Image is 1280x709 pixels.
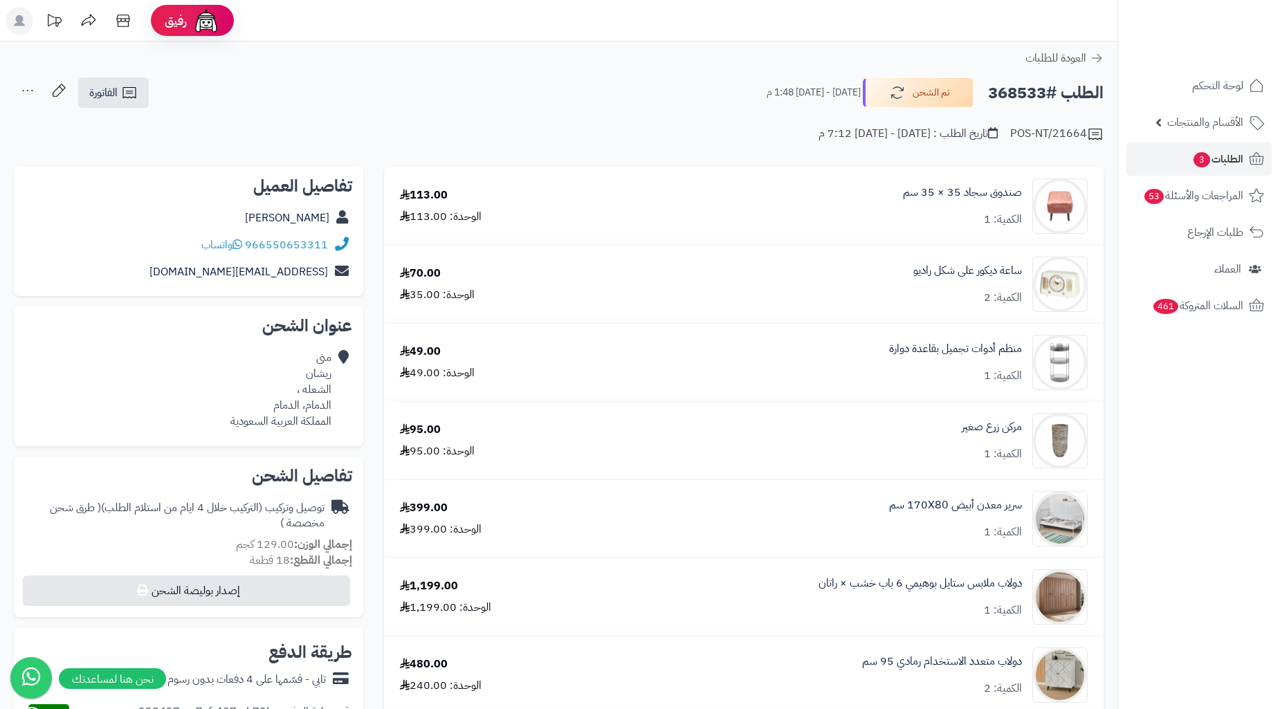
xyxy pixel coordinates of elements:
[984,446,1022,462] div: الكمية: 1
[1153,299,1178,314] span: 461
[25,500,324,532] div: توصيل وتركيب (التركيب خلال 4 ايام من استلام الطلب)
[400,443,475,459] div: الوحدة: 95.00
[230,350,331,429] div: منى ريشان الشعله ، الدمام، الدمام المملكة العربية السعودية
[400,365,475,381] div: الوحدة: 49.00
[400,500,448,516] div: 399.00
[400,656,448,672] div: 480.00
[1152,296,1243,315] span: السلات المتروكة
[1033,178,1087,234] img: 1695310602-34563463456-90x90.jpg
[1010,126,1104,142] div: POS-NT/21664
[1033,413,1087,468] img: 1738591046-Untitleeeeed-11-90x90.jpg
[889,497,1022,513] a: سرير معدن أبيض 170X80 سم
[23,576,350,606] button: إصدار بوليصة الشحن
[192,7,220,35] img: ai-face.png
[400,266,441,282] div: 70.00
[903,185,1022,201] a: صندوق سجاد 35 × 35 سم
[1126,69,1272,102] a: لوحة التحكم
[236,536,352,553] small: 129.00 كجم
[400,187,448,203] div: 113.00
[984,368,1022,384] div: الكمية: 1
[400,600,491,616] div: الوحدة: 1,199.00
[245,237,328,253] a: 966550653311
[913,263,1022,279] a: ساعة ديكور على شكل راديو
[400,678,482,694] div: الوحدة: 240.00
[1033,647,1087,703] img: 1750507286-220605010586-90x90.jpg
[1192,76,1243,95] span: لوحة التحكم
[1214,259,1241,279] span: العملاء
[400,344,441,360] div: 49.00
[1033,257,1087,312] img: 1721032032-110312010094-90x90.jpg
[50,499,324,532] span: ( طرق شحن مخصصة )
[294,536,352,553] strong: إجمالي الوزن:
[862,654,1022,670] a: دولاب متعدد الاستخدام رمادي 95 سم
[984,681,1022,697] div: الكمية: 2
[1194,152,1210,167] span: 3
[1186,39,1267,68] img: logo-2.png
[1187,223,1243,242] span: طلبات الإرجاع
[1126,252,1272,286] a: العملاء
[1033,491,1087,546] img: 1748517520-1-90x90.jpg
[767,86,861,100] small: [DATE] - [DATE] 1:48 م
[1025,50,1086,66] span: العودة للطلبات
[1126,179,1272,212] a: المراجعات والأسئلة53
[25,468,352,484] h2: تفاصيل الشحن
[290,552,352,569] strong: إجمالي القطع:
[78,77,149,108] a: الفاتورة
[1126,216,1272,249] a: طلبات الإرجاع
[988,79,1104,107] h2: الطلب #368533
[268,644,352,661] h2: طريقة الدفع
[149,264,328,280] a: [EMAIL_ADDRESS][DOMAIN_NAME]
[962,419,1022,435] a: مركن زرع صغير
[1144,189,1164,204] span: 53
[1033,569,1087,625] img: 1749982072-1-90x90.jpg
[819,126,998,142] div: تاريخ الطلب : [DATE] - [DATE] 7:12 م
[400,578,458,594] div: 1,199.00
[201,237,242,253] a: واتساب
[819,576,1022,591] a: دولاب ملابس ستايل بوهيمي 6 باب خشب × راتان
[889,341,1022,357] a: منظم أدوات تجميل بقاعدة دوارة
[1025,50,1104,66] a: العودة للطلبات
[400,422,441,438] div: 95.00
[1126,289,1272,322] a: السلات المتروكة461
[400,209,482,225] div: الوحدة: 113.00
[1033,335,1087,390] img: 1729526535-110316010055-90x90.jpg
[984,212,1022,228] div: الكمية: 1
[1167,113,1243,132] span: الأقسام والمنتجات
[984,524,1022,540] div: الكمية: 1
[37,7,71,38] a: تحديثات المنصة
[165,12,187,29] span: رفيق
[400,287,475,303] div: الوحدة: 35.00
[1143,186,1243,205] span: المراجعات والأسئلة
[25,178,352,194] h2: تفاصيل العميل
[984,602,1022,618] div: الكمية: 1
[400,522,482,537] div: الوحدة: 399.00
[25,317,352,334] h2: عنوان الشحن
[245,210,329,226] a: [PERSON_NAME]
[89,84,118,101] span: الفاتورة
[250,552,352,569] small: 18 قطعة
[130,672,326,688] div: تابي - قسّمها على 4 دفعات بدون رسوم ولا فوائد
[1192,149,1243,169] span: الطلبات
[863,78,973,107] button: تم الشحن
[1126,142,1272,176] a: الطلبات3
[984,290,1022,306] div: الكمية: 2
